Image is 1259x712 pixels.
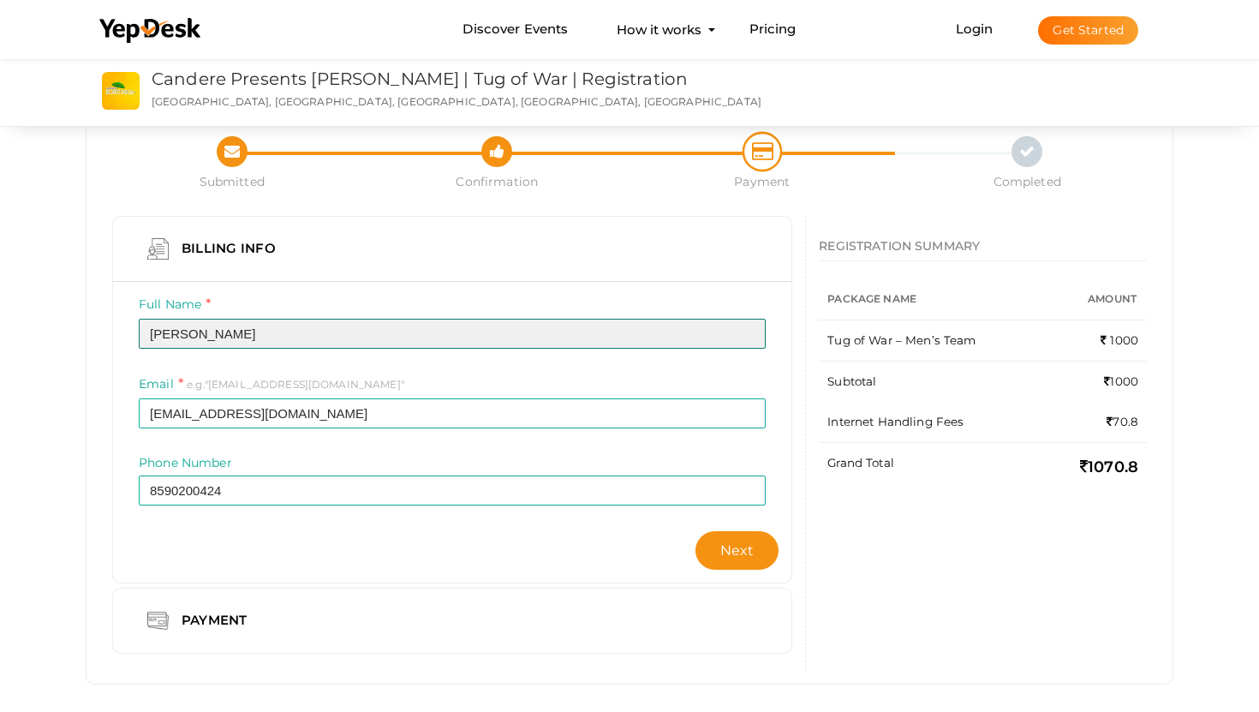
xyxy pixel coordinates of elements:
[462,14,568,45] a: Discover Events
[187,378,404,391] span: e.g."[EMAIL_ADDRESS][DOMAIN_NAME]"
[152,69,688,89] a: Candere Presents [PERSON_NAME] | Tug of War | Registration
[169,610,265,631] div: Payment
[819,238,980,254] span: REGISTRATION SUMMARY
[1101,333,1138,347] span: 1000
[1048,402,1147,443] td: 70.8
[1048,442,1147,491] td: 1070.8
[139,476,766,506] input: Enter phone number
[147,238,169,260] img: curriculum.png
[139,295,212,314] label: Full Name
[139,454,232,471] label: Phone Number
[102,72,140,110] img: 0C2H5NAW_small.jpeg
[1048,278,1147,320] th: Amount
[819,361,1048,402] td: Subtotal
[1038,16,1138,45] button: Get Started
[139,398,766,428] input: ex: some@example.com
[819,402,1048,443] td: Internet Handling Fees
[152,94,781,109] p: [GEOGRAPHIC_DATA], [GEOGRAPHIC_DATA], [GEOGRAPHIC_DATA], [GEOGRAPHIC_DATA], [GEOGRAPHIC_DATA]
[695,531,779,570] button: Next
[749,14,797,45] a: Pricing
[819,278,1048,320] th: Package Name
[139,374,183,394] label: Email
[819,320,1048,361] td: Tug of War – Men’s Team
[169,238,293,260] div: Billing Info
[629,173,895,190] span: Payment
[147,610,169,631] img: credit-card.png
[612,14,707,45] button: How it works
[365,173,630,190] span: Confirmation
[1048,361,1147,402] td: 1000
[720,542,755,559] span: Next
[956,21,993,37] a: Login
[819,442,1048,491] td: Grand Total
[99,173,365,190] span: Submitted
